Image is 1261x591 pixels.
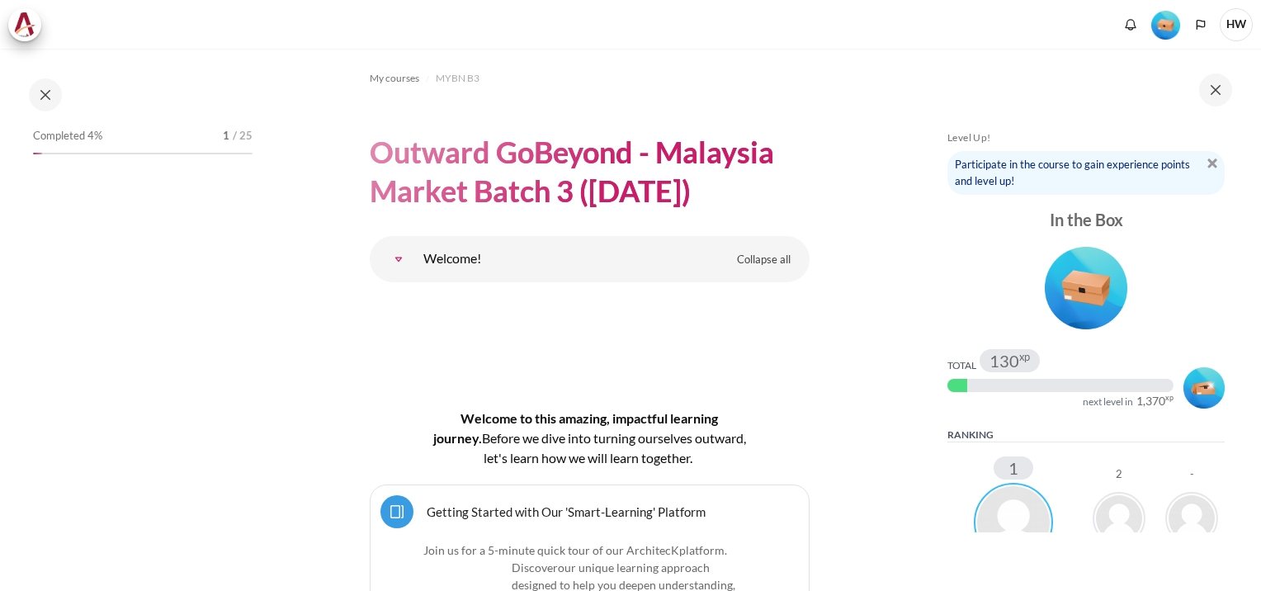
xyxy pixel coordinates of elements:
span: 1,370 [1136,395,1165,407]
a: Getting Started with Our 'Smart-Learning' Platform [427,504,706,519]
a: User menu [1220,8,1253,41]
div: Show notification window with no new notifications [1118,12,1143,37]
div: next level in [1083,395,1133,409]
div: In the Box [947,208,1225,231]
h5: Level Up! [947,131,1225,144]
img: Level #2 [1183,367,1225,409]
a: My courses [370,69,419,88]
img: Level #1 [1045,247,1127,329]
span: Collapse all [737,252,791,268]
span: Completed 4% [33,128,102,144]
button: Languages [1188,12,1213,37]
span: xp [1165,395,1174,400]
img: Santhi A/P Karupiah [1093,492,1145,545]
a: Architeck Architeck [8,8,50,41]
img: Architeck [13,12,36,37]
div: 1 [994,456,1033,480]
span: B [482,430,490,446]
span: My courses [370,71,419,86]
h1: Outward GoBeyond - Malaysia Market Batch 3 ([DATE]) [370,133,810,210]
span: xp [1019,353,1030,360]
nav: Navigation bar [370,65,810,92]
a: Level #1 [1145,9,1187,40]
a: Welcome! [382,243,415,276]
span: MYBN B3 [436,71,479,86]
img: Level #1 [1151,11,1180,40]
span: 130 [989,352,1019,369]
div: Level #1 [947,241,1225,329]
img: Hew Chui Wong [974,483,1053,562]
div: Total [947,359,976,372]
div: Participate in the course to gain experience points and level up! [947,151,1225,195]
h4: Welcome to this amazing, impactful learning journey. [423,409,757,468]
span: HW [1220,8,1253,41]
div: - [1190,469,1194,480]
div: Level #1 [1151,9,1180,40]
a: MYBN B3 [436,69,479,88]
a: Dismiss notice [1207,155,1217,168]
span: 1 [223,128,229,144]
div: 4% [33,153,42,154]
h5: Ranking [947,428,1225,442]
span: / 25 [233,128,253,144]
div: 130 [989,352,1030,369]
div: 2 [1116,469,1122,480]
div: Level #2 [1183,365,1225,409]
span: efore we dive into turning ourselves outward, let's learn how we will learn together. [484,430,746,466]
img: Dismiss notice [1207,158,1217,168]
a: Collapse all [725,246,803,274]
